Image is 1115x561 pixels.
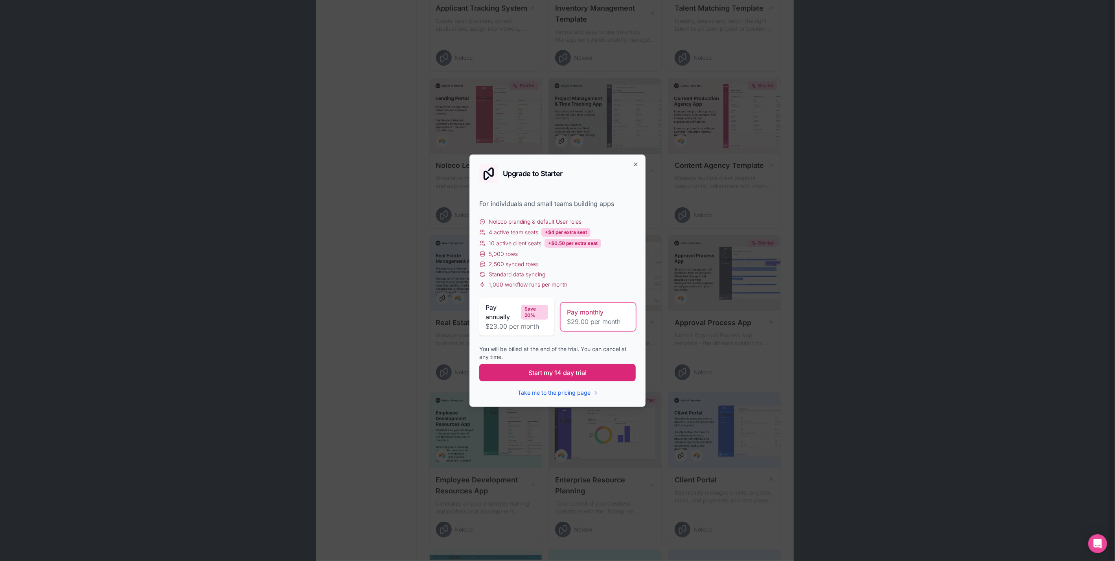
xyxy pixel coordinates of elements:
[489,228,538,236] span: 4 active team seats
[518,389,597,397] button: Take me to the pricing page →
[528,368,587,377] span: Start my 14 day trial
[503,170,563,177] h2: Upgrade to Starter
[545,239,601,248] div: +$0.50 per extra seat
[486,303,518,322] span: Pay annually
[489,260,538,268] span: 2,500 synced rows
[479,199,636,208] div: For individuals and small teams building apps
[489,250,518,258] span: 5,000 rows
[489,218,581,226] span: Noloco branding & default User roles
[541,228,591,237] div: +$4 per extra seat
[489,281,567,289] span: 1,000 workflow runs per month
[486,322,548,331] span: $23.00 per month
[479,364,636,381] button: Start my 14 day trial
[521,305,548,320] div: Save 20%
[489,270,545,278] span: Standard data syncing
[479,345,636,361] div: You will be billed at the end of the trial. You can cancel at any time.
[567,307,603,317] span: Pay monthly
[489,239,541,247] span: 10 active client seats
[567,317,629,326] span: $29.00 per month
